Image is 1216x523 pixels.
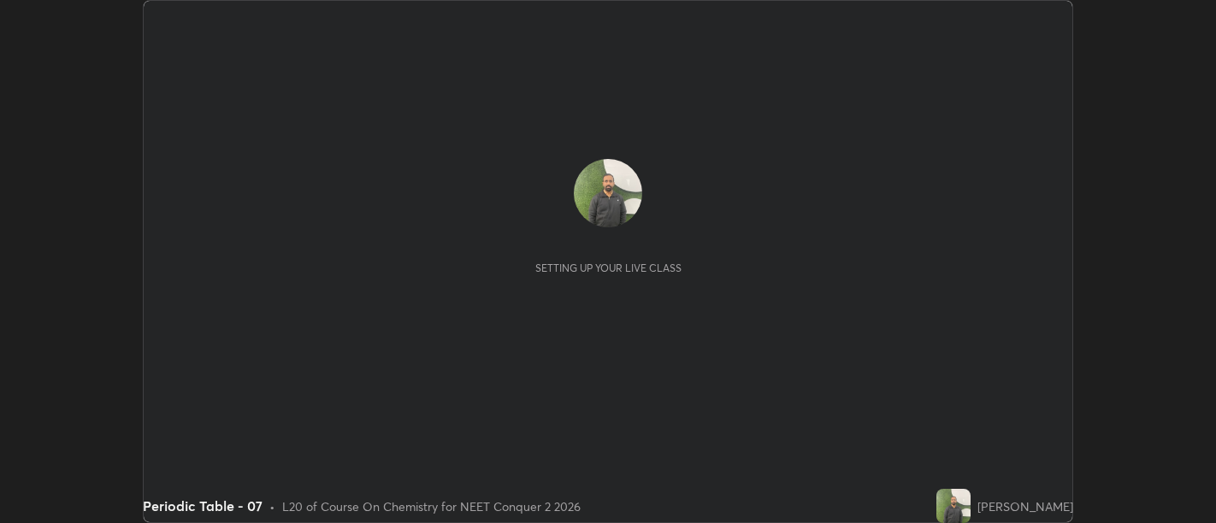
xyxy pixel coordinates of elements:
[143,496,263,516] div: Periodic Table - 07
[574,159,642,227] img: ac796851681f4a6fa234867955662471.jpg
[936,489,971,523] img: ac796851681f4a6fa234867955662471.jpg
[535,261,682,274] div: Setting up your live class
[282,497,581,515] div: L20 of Course On Chemistry for NEET Conquer 2 2026
[269,497,275,515] div: •
[977,497,1073,515] div: [PERSON_NAME]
